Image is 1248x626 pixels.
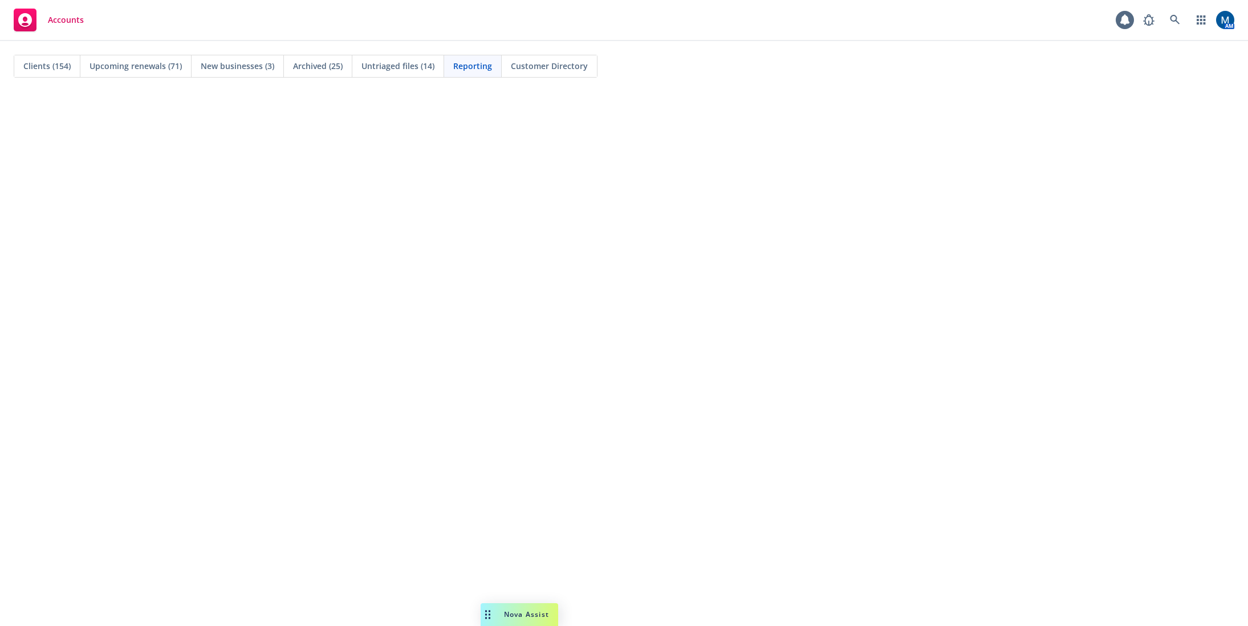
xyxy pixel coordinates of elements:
[504,609,549,619] span: Nova Assist
[23,60,71,72] span: Clients (154)
[453,60,492,72] span: Reporting
[1216,11,1234,29] img: photo
[1164,9,1186,31] a: Search
[9,4,88,36] a: Accounts
[201,60,274,72] span: New businesses (3)
[481,603,495,626] div: Drag to move
[90,60,182,72] span: Upcoming renewals (71)
[361,60,434,72] span: Untriaged files (14)
[481,603,558,626] button: Nova Assist
[293,60,343,72] span: Archived (25)
[11,103,1237,615] iframe: Hex Dashboard 1
[511,60,588,72] span: Customer Directory
[1137,9,1160,31] a: Report a Bug
[1190,9,1213,31] a: Switch app
[48,15,84,25] span: Accounts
